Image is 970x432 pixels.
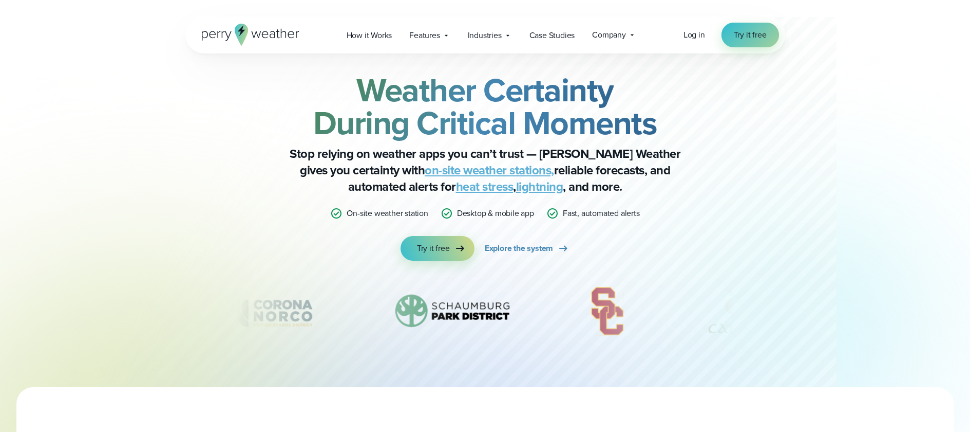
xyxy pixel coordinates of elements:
[576,285,639,337] div: 9 of 12
[185,285,331,337] img: Corona-Norco-Unified-School-District.svg
[468,29,502,42] span: Industries
[688,285,782,337] div: 10 of 12
[338,25,401,46] a: How it Works
[576,285,639,337] img: University-of-Southern-California-USC.svg
[563,207,640,220] p: Fast, automated alerts
[516,177,563,196] a: lightning
[425,161,554,179] a: on-site weather stations,
[485,236,569,261] a: Explore the system
[485,242,553,255] span: Explore the system
[456,177,513,196] a: heat stress
[592,29,626,41] span: Company
[721,23,779,47] a: Try it free
[380,285,526,337] img: Schaumburg-Park-District-1.svg
[683,29,705,41] a: Log in
[347,207,428,220] p: On-site weather station
[457,207,534,220] p: Desktop & mobile app
[417,242,450,255] span: Try it free
[688,285,782,337] img: Cabot-Citrus-Farms.svg
[401,236,474,261] a: Try it free
[185,285,331,337] div: 7 of 12
[734,29,767,41] span: Try it free
[409,29,440,42] span: Features
[347,29,392,42] span: How it Works
[380,285,526,337] div: 8 of 12
[313,66,657,147] strong: Weather Certainty During Critical Moments
[529,29,575,42] span: Case Studies
[521,25,584,46] a: Case Studies
[280,146,691,195] p: Stop relying on weather apps you can’t trust — [PERSON_NAME] Weather gives you certainty with rel...
[237,285,734,342] div: slideshow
